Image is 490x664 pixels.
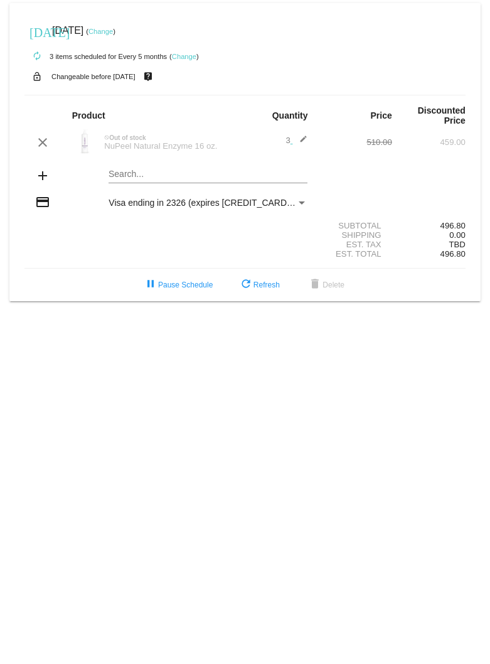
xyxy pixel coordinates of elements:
mat-icon: [DATE] [29,24,45,39]
div: 496.80 [392,221,466,230]
small: Changeable before [DATE] [51,73,136,80]
span: Pause Schedule [143,281,213,289]
mat-icon: refresh [238,277,253,292]
a: Change [172,53,196,60]
img: 16-oz-Nupeel.jpg [72,129,97,154]
button: Pause Schedule [133,274,223,296]
a: Change [88,28,113,35]
small: ( ) [169,53,199,60]
mat-icon: not_interested [104,135,109,140]
span: 0.00 [449,230,466,240]
div: 510.00 [319,137,392,147]
small: 3 items scheduled for Every 5 months [24,53,167,60]
span: 496.80 [440,249,466,259]
strong: Quantity [272,110,308,120]
strong: Price [371,110,392,120]
span: TBD [449,240,466,249]
span: 3 [285,136,307,145]
span: Delete [307,281,344,289]
mat-icon: add [35,168,50,183]
strong: Product [72,110,105,120]
div: Est. Tax [319,240,392,249]
div: 459.00 [392,137,466,147]
mat-icon: autorenew [29,49,45,64]
mat-icon: lock_open [29,68,45,85]
mat-icon: clear [35,135,50,150]
mat-icon: pause [143,277,158,292]
div: Shipping [319,230,392,240]
mat-select: Payment Method [109,198,307,208]
small: ( ) [86,28,115,35]
mat-icon: edit [292,135,307,150]
mat-icon: credit_card [35,195,50,210]
div: Est. Total [319,249,392,259]
div: Subtotal [319,221,392,230]
button: Refresh [228,274,290,296]
span: Refresh [238,281,280,289]
div: NuPeel Natural Enzyme 16 oz. [98,141,245,151]
mat-icon: delete [307,277,322,292]
strong: Discounted Price [418,105,466,126]
button: Delete [297,274,354,296]
div: Out of stock [98,134,245,141]
input: Search... [109,169,307,179]
span: Visa ending in 2326 (expires [CREDIT_CARD_DATA]) [109,198,319,208]
mat-icon: live_help [141,68,156,85]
